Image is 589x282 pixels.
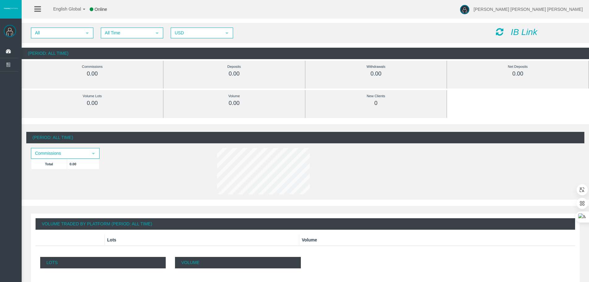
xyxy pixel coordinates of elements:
td: Total [31,159,67,169]
span: Commissions [32,149,88,158]
th: Volume [299,234,575,246]
i: Reload Dashboard [496,28,503,36]
span: [PERSON_NAME] [PERSON_NAME] [PERSON_NAME] [474,7,583,12]
div: Deposits [177,63,291,70]
div: Volume Lots [36,93,149,100]
div: (Period: All Time) [22,48,589,59]
div: Volume [177,93,291,100]
span: select [85,31,90,36]
img: user-image [460,5,469,14]
div: Commissions [36,63,149,70]
p: Volume [175,257,301,268]
span: select [224,31,229,36]
div: Withdrawals [319,63,433,70]
div: 0.00 [319,70,433,77]
div: New Clients [319,93,433,100]
i: IB Link [511,27,537,37]
span: All Time [101,28,152,38]
img: logo.svg [3,7,19,10]
span: English Global [45,7,81,11]
span: Online [95,7,107,12]
span: select [155,31,160,36]
div: Net Deposits [461,63,574,70]
div: 0 [319,100,433,107]
div: 0.00 [36,70,149,77]
div: 0.00 [461,70,574,77]
div: 0.00 [177,100,291,107]
div: (Period: All Time) [26,132,584,143]
span: USD [171,28,221,38]
span: All [32,28,82,38]
th: Lots [105,234,299,246]
span: select [91,151,96,156]
p: Lots [40,257,166,268]
div: 0.00 [177,70,291,77]
div: 0.00 [36,100,149,107]
td: 0.00 [67,159,99,169]
div: Volume Traded By Platform (Period: All Time) [36,218,575,230]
